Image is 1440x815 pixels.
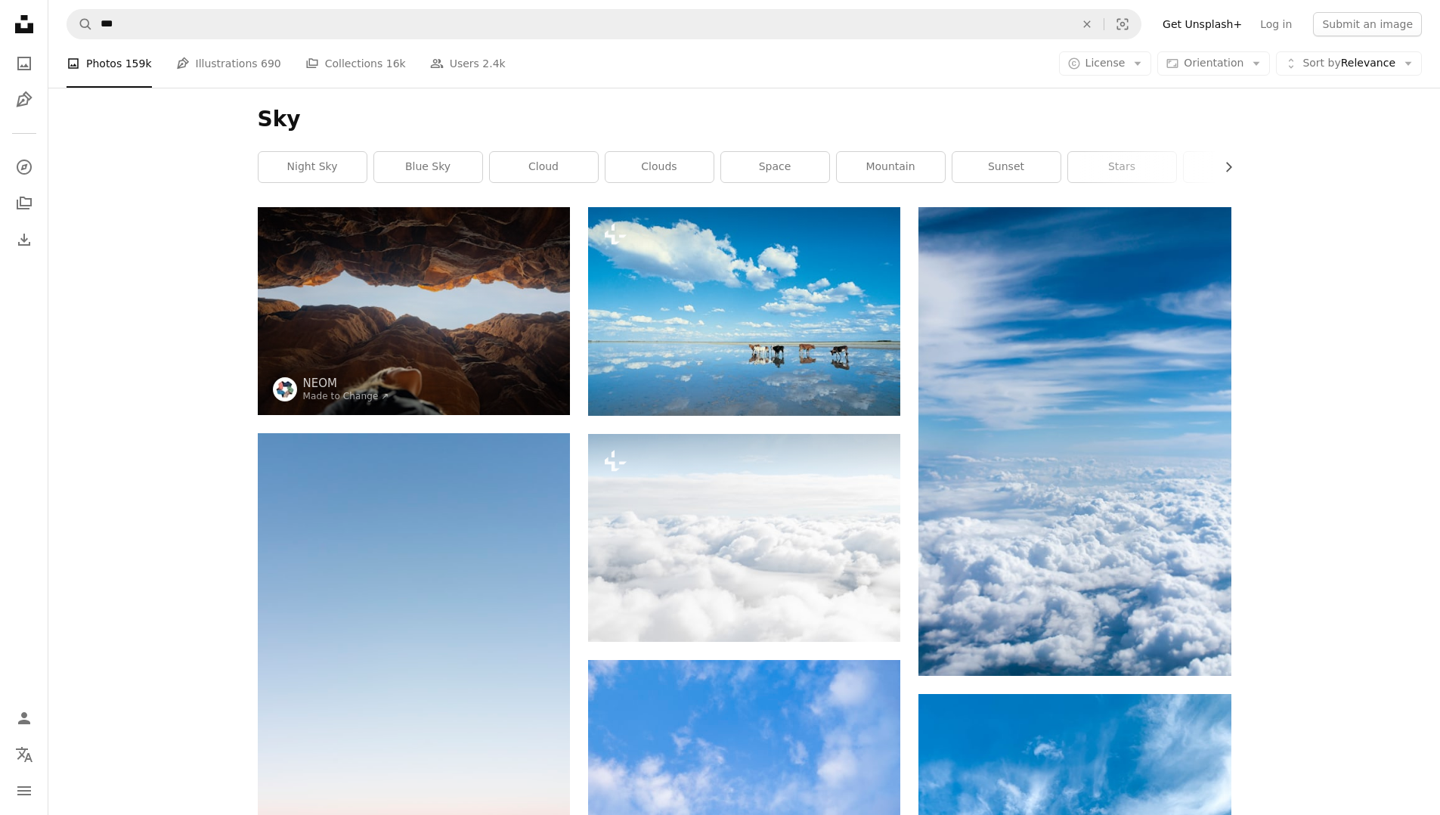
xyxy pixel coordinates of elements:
[1313,12,1422,36] button: Submit an image
[482,55,505,72] span: 2.4k
[67,9,1141,39] form: Find visuals sitewide
[9,48,39,79] a: Photos
[9,776,39,806] button: Menu
[1302,56,1395,71] span: Relevance
[1068,152,1176,182] a: stars
[305,39,406,88] a: Collections 16k
[837,152,945,182] a: mountain
[588,207,900,416] img: a group of cows standing in the middle of a body of water
[258,207,570,415] img: a person looking out from a cave in the desert
[490,152,598,182] a: cloud
[273,377,297,401] img: Go to NEOM's profile
[1085,57,1126,69] span: License
[9,9,39,42] a: Home — Unsplash
[1104,10,1141,39] button: Visual search
[9,703,39,733] a: Log in / Sign up
[1184,152,1292,182] a: galaxy
[258,304,570,318] a: a person looking out from a cave in the desert
[1276,51,1422,76] button: Sort byRelevance
[259,152,367,182] a: night sky
[386,55,406,72] span: 16k
[67,10,93,39] button: Search Unsplash
[721,152,829,182] a: space
[9,152,39,182] a: Explore
[1215,152,1231,182] button: scroll list to the right
[588,770,900,784] a: blue sky with white clouds
[258,106,1231,133] h1: Sky
[1251,12,1301,36] a: Log in
[588,434,900,642] img: a view of the clouds from an airplane
[1184,57,1243,69] span: Orientation
[9,225,39,255] a: Download History
[258,661,570,674] a: blue sunny sky
[1070,10,1104,39] button: Clear
[588,305,900,318] a: a group of cows standing in the middle of a body of water
[9,188,39,218] a: Collections
[588,531,900,544] a: a view of the clouds from an airplane
[1157,51,1270,76] button: Orientation
[9,739,39,770] button: Language
[1059,51,1152,76] button: License
[303,391,389,401] a: Made to Change ↗
[918,434,1231,448] a: above-cloud photo of blue skies
[430,39,506,88] a: Users 2.4k
[1302,57,1340,69] span: Sort by
[952,152,1061,182] a: sunset
[374,152,482,182] a: blue sky
[1154,12,1251,36] a: Get Unsplash+
[176,39,281,88] a: Illustrations 690
[261,55,281,72] span: 690
[303,376,389,391] a: NEOM
[9,85,39,115] a: Illustrations
[918,207,1231,676] img: above-cloud photo of blue skies
[605,152,714,182] a: clouds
